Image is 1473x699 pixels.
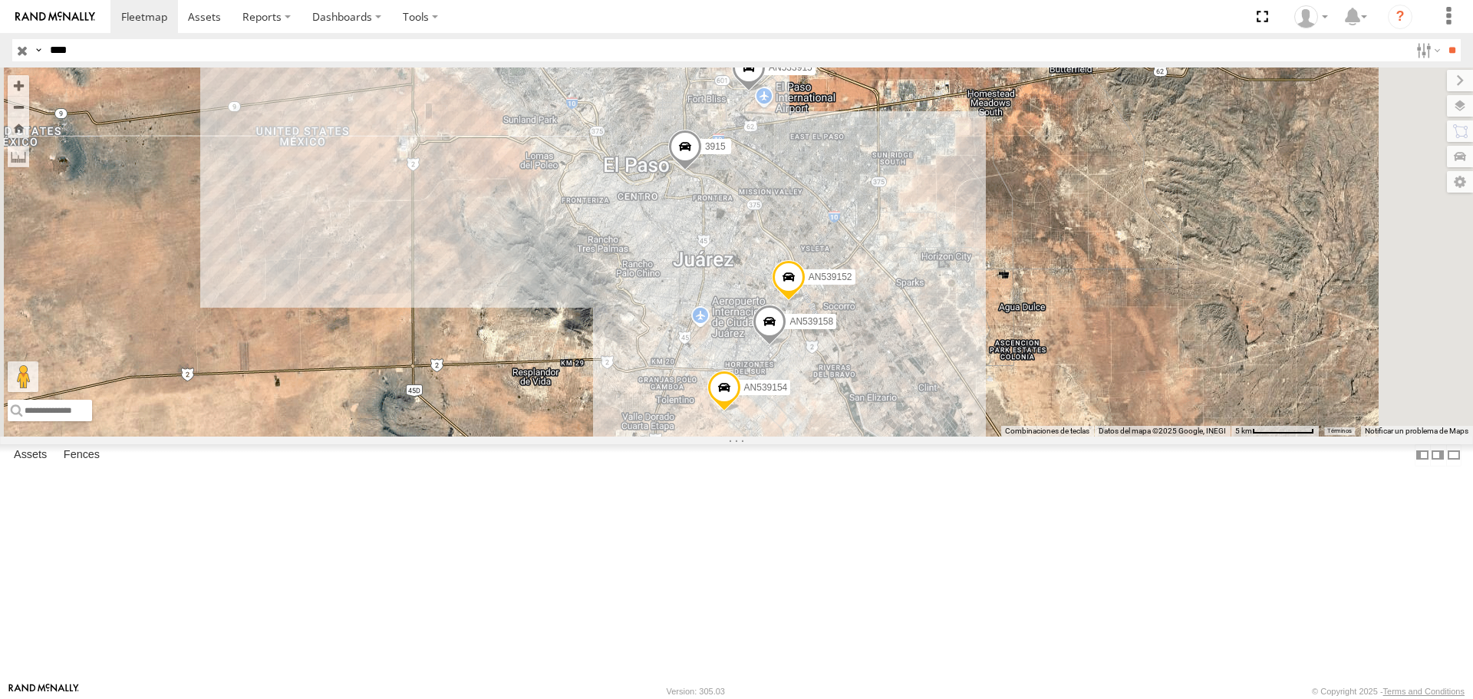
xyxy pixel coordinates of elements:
span: 5 km [1235,427,1252,435]
span: AN539154 [744,382,788,393]
label: Fences [56,445,107,467]
a: Visit our Website [8,684,79,699]
button: Zoom out [8,96,29,117]
label: Measure [8,146,29,167]
a: Términos [1327,427,1352,434]
label: Map Settings [1447,171,1473,193]
span: AN539158 [789,316,833,327]
label: Dock Summary Table to the Left [1415,444,1430,467]
a: Terms and Conditions [1383,687,1465,696]
label: Dock Summary Table to the Right [1430,444,1445,467]
button: Escala del mapa: 5 km por 77 píxeles [1231,426,1319,437]
button: Zoom in [8,75,29,96]
button: Zoom Home [8,117,29,138]
span: AN533915 [769,62,812,73]
div: Version: 305.03 [667,687,725,696]
div: carolina herrera [1289,5,1333,28]
button: Arrastra al hombrecito al mapa para abrir Street View [8,361,38,392]
label: Search Query [32,39,44,61]
i: ? [1388,5,1412,29]
label: Assets [6,445,54,467]
span: Datos del mapa ©2025 Google, INEGI [1099,427,1226,435]
a: Notificar un problema de Maps [1365,427,1468,435]
label: Hide Summary Table [1446,444,1461,467]
label: Search Filter Options [1410,39,1443,61]
img: rand-logo.svg [15,12,95,22]
span: 3915 [705,141,726,152]
span: AN539152 [809,272,852,282]
button: Combinaciones de teclas [1005,426,1089,437]
div: © Copyright 2025 - [1312,687,1465,696]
